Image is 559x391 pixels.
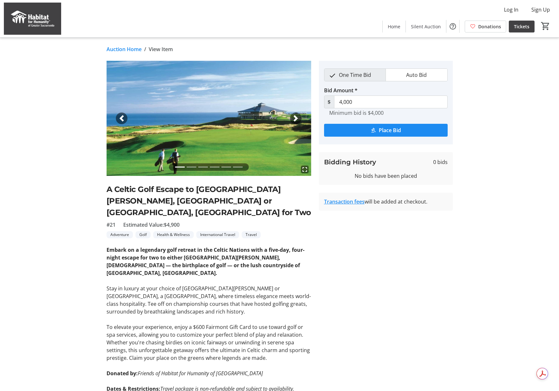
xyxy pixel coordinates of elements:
[478,23,501,30] span: Donations
[107,370,138,377] strong: Donated by:
[324,198,365,205] a: Transaction fees
[540,20,551,32] button: Cart
[406,21,446,32] a: Silent Auction
[324,95,334,108] span: $
[514,23,529,30] span: Tickets
[388,23,400,30] span: Home
[324,198,448,205] div: will be added at checkout.
[153,231,194,238] tr-label-badge: Health & Wellness
[107,184,311,218] h2: A Celtic Golf Escape to [GEOGRAPHIC_DATA][PERSON_NAME], [GEOGRAPHIC_DATA] or [GEOGRAPHIC_DATA], [...
[107,61,311,176] img: Image
[135,231,151,238] tr-label-badge: Golf
[4,3,61,35] img: Habitat for Humanity of Greater Sacramento's Logo
[402,69,431,81] span: Auto Bid
[107,246,304,277] strong: Embark on a legendary golf retreat in the Celtic Nations with a five-day, four-night escape for t...
[324,124,448,137] button: Place Bid
[465,21,506,32] a: Donations
[301,166,309,173] mat-icon: fullscreen
[107,323,311,362] p: To elevate your experience, enjoy a $600 Fairmont Gift Card to use toward golf or spa services, a...
[504,6,518,14] span: Log In
[107,221,116,229] span: #21
[196,231,239,238] tr-label-badge: International Travel
[411,23,441,30] span: Silent Auction
[526,5,555,15] button: Sign Up
[144,45,146,53] span: /
[379,126,401,134] span: Place Bid
[123,221,180,229] span: Estimated Value: $4,900
[138,370,263,377] em: Friends of Habitat for Humanity of [GEOGRAPHIC_DATA]
[242,231,261,238] tr-label-badge: Travel
[329,110,384,116] tr-hint: Minimum bid is $4,000
[509,21,535,32] a: Tickets
[107,45,142,53] a: Auction Home
[324,157,376,167] h3: Bidding History
[383,21,405,32] a: Home
[531,6,550,14] span: Sign Up
[499,5,524,15] button: Log In
[107,285,311,315] p: Stay in luxury at your choice of [GEOGRAPHIC_DATA][PERSON_NAME] or [GEOGRAPHIC_DATA], a [GEOGRAPH...
[149,45,173,53] span: View Item
[433,158,448,166] span: 0 bids
[324,86,358,94] label: Bid Amount *
[107,231,133,238] tr-label-badge: Adventure
[446,20,459,33] button: Help
[335,69,375,81] span: One Time Bid
[324,172,448,180] div: No bids have been placed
